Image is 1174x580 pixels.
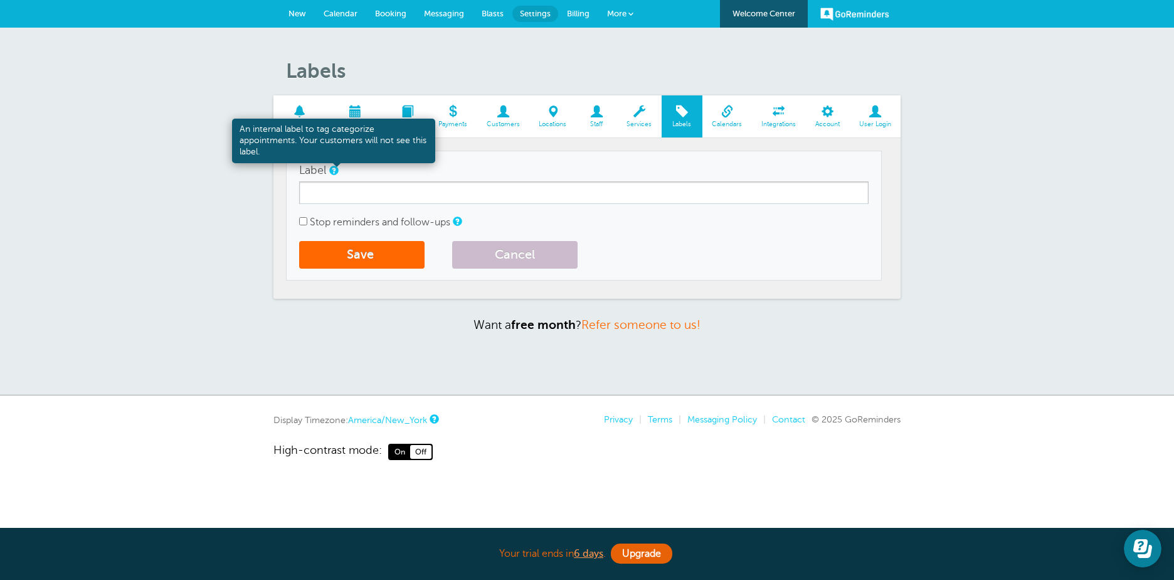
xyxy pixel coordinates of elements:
[805,95,849,137] a: Account
[607,9,627,18] span: More
[702,95,752,137] a: Calendars
[299,164,326,176] label: Label
[709,121,746,128] span: Calendars
[752,95,806,137] a: Integrations
[273,540,901,567] div: Your trial ends in .
[477,95,529,137] a: Customers
[299,241,425,269] button: Save
[812,121,843,128] span: Account
[687,414,757,424] a: Messaging Policy
[273,318,901,332] p: Want a ?
[855,121,894,128] span: User Login
[567,9,590,18] span: Billing
[483,121,523,128] span: Customers
[348,415,427,425] a: America/New_York
[375,9,406,18] span: Booking
[772,414,805,424] a: Contact
[389,445,410,459] span: On
[273,444,382,460] span: High-contrast mode:
[232,119,435,163] div: An internal label to tag categorize appointments. Your customers will not see this label.
[435,121,470,128] span: Payments
[482,9,504,18] span: Blasts
[849,95,901,137] a: User Login
[273,414,437,426] div: Display Timezone:
[623,121,655,128] span: Services
[576,95,617,137] a: Staff
[758,121,800,128] span: Integrations
[617,95,662,137] a: Services
[288,9,306,18] span: New
[325,95,386,137] a: Appointments
[424,9,464,18] span: Messaging
[1124,530,1161,567] iframe: Resource center
[386,95,429,137] a: Booking
[430,415,437,423] a: This is the timezone being used to display dates and times to you on this device. Click the timez...
[536,121,570,128] span: Locations
[453,217,460,225] a: Check this box to prevent appointments with this label from sending reminders and follow-up messa...
[273,444,901,460] a: High-contrast mode: On Off
[410,445,431,459] span: Off
[574,548,603,559] a: 6 days
[286,59,901,83] h1: Labels
[452,241,578,269] button: Cancel
[581,318,701,331] a: Refer someone to us!
[633,414,642,425] li: |
[529,95,576,137] a: Locations
[273,95,325,137] a: Reminders
[611,544,672,564] a: Upgrade
[512,6,558,22] a: Settings
[757,414,766,425] li: |
[604,414,633,424] a: Privacy
[672,414,681,425] li: |
[668,121,696,128] span: Labels
[511,318,576,331] strong: free month
[428,95,477,137] a: Payments
[310,217,450,228] label: Stop reminders and follow-ups
[812,414,901,424] span: © 2025 GoReminders
[520,9,551,18] span: Settings
[583,121,611,128] span: Staff
[324,9,357,18] span: Calendar
[648,414,672,424] a: Terms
